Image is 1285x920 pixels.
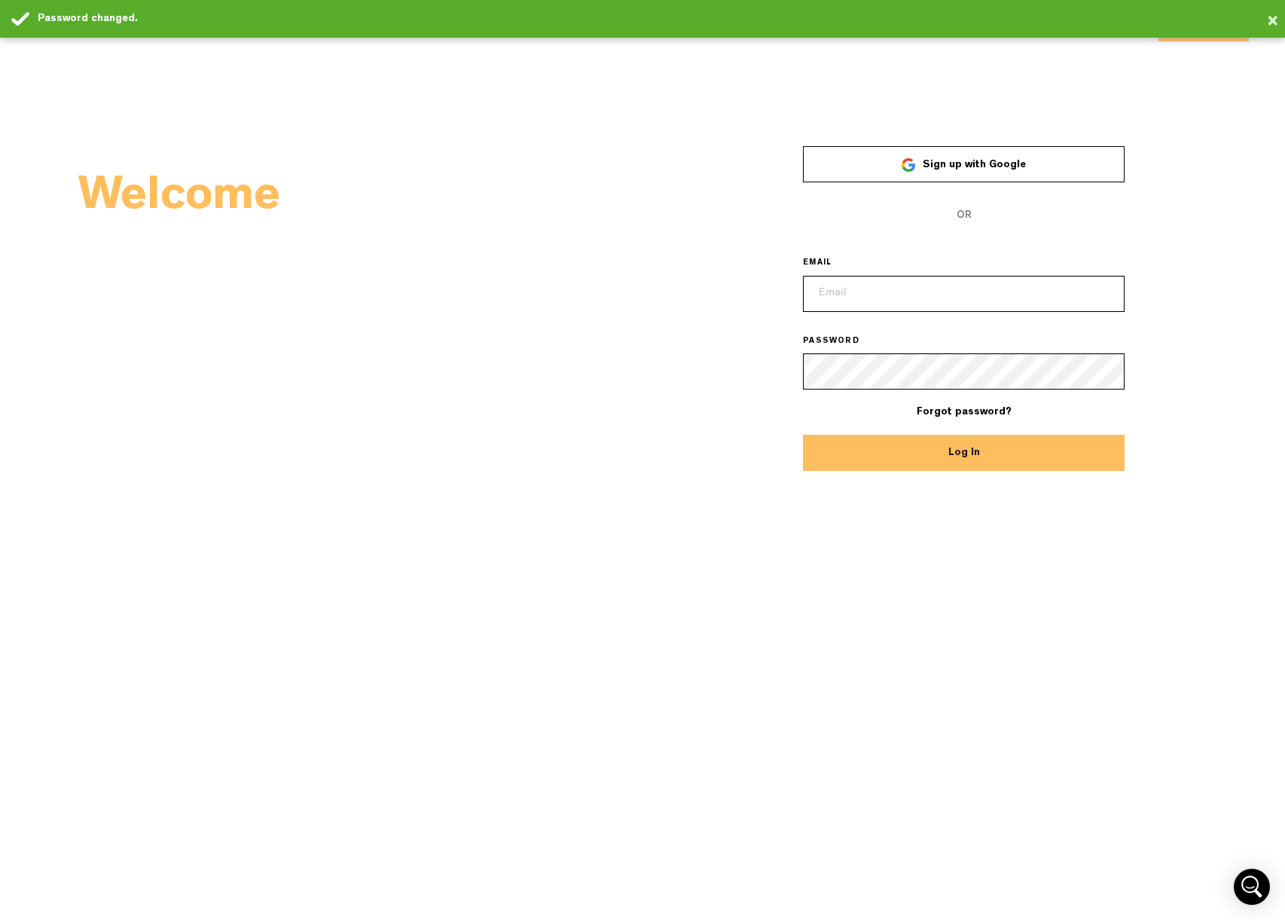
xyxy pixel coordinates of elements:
a: Forgot password? [917,407,1012,417]
h2: Welcome [78,178,642,220]
button: Log In [803,435,1125,471]
input: Email [803,276,1125,312]
label: EMAIL [803,258,853,270]
span: Sign up with Google [923,160,1026,170]
div: Password changed. [38,11,1274,26]
span: OR [803,197,1125,234]
label: PASSWORD [803,336,881,348]
button: × [1267,7,1278,37]
div: Open Intercom Messenger [1234,869,1270,905]
h2: Back [78,228,642,270]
